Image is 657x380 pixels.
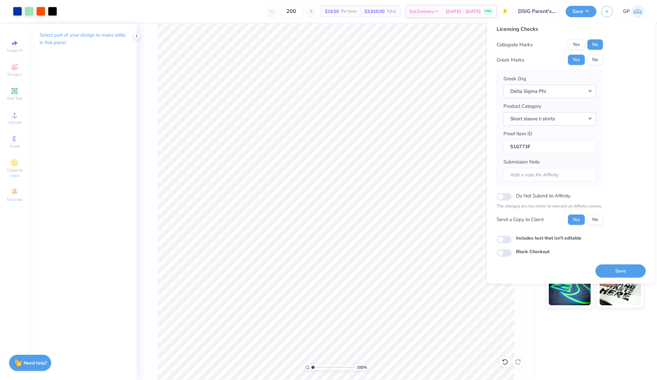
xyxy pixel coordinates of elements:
label: Submission Note [503,158,540,166]
button: Yes [568,55,585,65]
span: Upload [8,120,21,125]
button: Short sleeve t-shirts [503,112,596,125]
p: Select part of your design to make edits in this panel [40,31,126,46]
label: Includes text that isn't editable [516,234,582,241]
span: GP [623,8,630,15]
input: Add a note for Affinity [503,168,596,182]
span: Designs [7,72,22,77]
span: Decorate [7,197,22,202]
button: Delta Sigma Phi [503,84,596,98]
span: Image AI [7,48,22,53]
button: Save [595,264,646,277]
span: FREE [485,9,491,14]
span: Total [386,8,396,15]
div: Collegiate Marks [497,41,533,49]
strong: Need help? [24,360,47,366]
input: Untitled Design [513,5,561,18]
a: GP [623,5,644,18]
button: Save [566,6,596,17]
img: Water based Ink [600,273,641,305]
label: Do Not Submit to Affinity [516,192,571,200]
span: Add Text [7,96,22,101]
button: Yes [568,214,585,225]
label: Proof Item ID [503,130,532,138]
div: Licensing Checks [497,25,603,33]
button: No [587,55,603,65]
img: Gene Padilla [631,5,644,18]
span: Greek [10,144,20,149]
p: The changes are too minor to warrant an Affinity review. [497,203,603,210]
label: Block Checkout [516,248,549,255]
span: Clipart & logos [3,168,26,178]
label: Greek Org [503,75,526,83]
span: $19.55 [325,8,339,15]
img: Glow in the Dark Ink [549,273,591,305]
button: Yes [568,39,585,50]
span: Per Item [341,8,357,15]
span: Est. Delivery [409,8,434,15]
span: [DATE] - [DATE] [446,8,481,15]
span: 100 % [357,364,367,370]
input: – – [279,6,304,17]
label: Product Category [503,103,541,110]
button: No [587,39,603,50]
span: $3,910.00 [364,8,385,15]
button: No [587,214,603,225]
div: Send a Copy to Client [497,216,544,223]
div: Greek Marks [497,56,524,64]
